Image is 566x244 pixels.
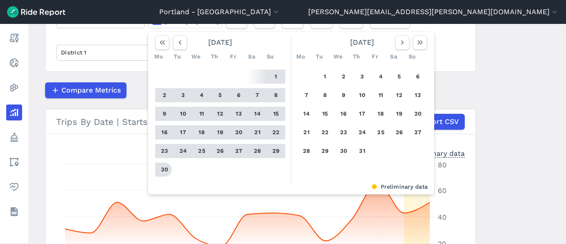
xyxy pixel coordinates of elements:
button: 2 [157,88,172,102]
button: 18 [374,107,388,121]
div: Tu [312,50,326,64]
button: 3 [176,88,190,102]
button: 25 [374,125,388,139]
button: 6 [232,88,246,102]
button: 30 [337,144,351,158]
button: 15 [269,107,283,121]
button: 24 [176,144,190,158]
a: Policy [6,129,22,145]
button: 9 [337,88,351,102]
button: [PERSON_NAME][EMAIL_ADDRESS][PERSON_NAME][DOMAIN_NAME] [308,7,559,17]
button: 17 [176,125,190,139]
div: Th [207,50,222,64]
button: 8 [269,88,283,102]
button: 13 [232,107,246,121]
button: 26 [392,125,406,139]
tspan: 40 [438,213,447,221]
div: Th [349,50,363,64]
a: Health [6,179,22,195]
button: Compare Metrics [45,82,126,98]
button: 15 [318,107,332,121]
button: 23 [157,144,172,158]
tspan: 60 [438,186,447,195]
button: 13 [411,88,425,102]
button: 12 [392,88,406,102]
a: Datasets [6,204,22,220]
button: 25 [195,144,209,158]
div: Mo [152,50,166,64]
button: 16 [157,125,172,139]
button: 10 [176,107,190,121]
button: 28 [299,144,314,158]
img: Ride Report [7,6,65,18]
div: Sa [386,50,401,64]
button: 1 [318,70,332,84]
button: 29 [318,144,332,158]
tspan: 80 [438,161,447,169]
button: 1 [269,70,283,84]
a: Analyze [6,105,22,120]
div: Fr [368,50,382,64]
button: 7 [250,88,264,102]
div: We [331,50,345,64]
button: 4 [195,88,209,102]
button: 21 [299,125,314,139]
button: 28 [250,144,264,158]
span: Compare Metrics [61,85,121,96]
button: Portland - [GEOGRAPHIC_DATA] [159,7,280,17]
div: Mo [294,50,308,64]
button: 19 [392,107,406,121]
div: [DATE] [294,35,431,50]
button: 11 [374,88,388,102]
button: 8 [318,88,332,102]
div: Fr [226,50,240,64]
button: 6 [411,70,425,84]
button: 2 [337,70,351,84]
span: Export CSV [419,116,459,127]
button: 14 [299,107,314,121]
a: Heatmaps [6,80,22,96]
button: 29 [269,144,283,158]
div: Preliminary data [155,182,428,191]
button: 12 [213,107,227,121]
button: 7 [299,88,314,102]
button: 11 [195,107,209,121]
button: 10 [355,88,369,102]
button: 22 [269,125,283,139]
button: 30 [157,163,172,177]
div: Preliminary data [408,148,465,158]
button: 4 [374,70,388,84]
button: 27 [411,125,425,139]
button: 23 [337,125,351,139]
button: 27 [232,144,246,158]
div: Su [405,50,419,64]
div: [DATE] [152,35,289,50]
button: 20 [411,107,425,121]
div: Tu [170,50,184,64]
button: 14 [250,107,264,121]
div: We [189,50,203,64]
div: Sa [245,50,259,64]
button: 18 [195,125,209,139]
a: Realtime [6,55,22,71]
button: 9 [157,107,172,121]
a: Report [6,30,22,46]
button: 3 [355,70,369,84]
div: Trips By Date | Starts | [GEOGRAPHIC_DATA] | District 1 | E-Bikes [56,114,465,130]
button: 19 [213,125,227,139]
button: 24 [355,125,369,139]
button: 5 [392,70,406,84]
a: Areas [6,154,22,170]
button: 31 [355,144,369,158]
button: 5 [213,88,227,102]
button: 22 [318,125,332,139]
button: 16 [337,107,351,121]
div: Su [263,50,277,64]
button: 17 [355,107,369,121]
button: 20 [232,125,246,139]
button: 21 [250,125,264,139]
button: 26 [213,144,227,158]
